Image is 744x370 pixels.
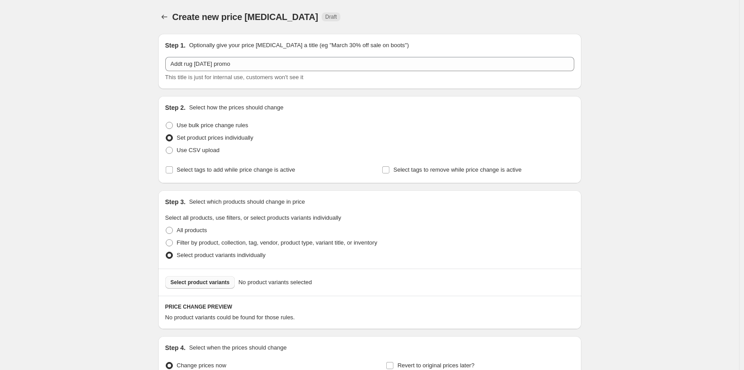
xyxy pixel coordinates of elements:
[189,103,283,112] p: Select how the prices should change
[177,166,295,173] span: Select tags to add while price change is active
[158,11,171,23] button: Price change jobs
[165,197,186,206] h2: Step 3.
[393,166,522,173] span: Select tags to remove while price change is active
[172,12,319,22] span: Create new price [MEDICAL_DATA]
[177,252,266,258] span: Select product variants individually
[165,343,186,352] h2: Step 4.
[189,197,305,206] p: Select which products should change in price
[325,13,337,20] span: Draft
[165,103,186,112] h2: Step 2.
[397,362,474,369] span: Revert to original prices later?
[177,227,207,233] span: All products
[177,239,377,246] span: Filter by product, collection, tag, vendor, product type, variant title, or inventory
[177,134,253,141] span: Set product prices individually
[165,303,574,310] h6: PRICE CHANGE PREVIEW
[165,41,186,50] h2: Step 1.
[165,57,574,71] input: 30% off holiday sale
[189,343,286,352] p: Select when the prices should change
[165,314,295,321] span: No product variants could be found for those rules.
[177,147,220,153] span: Use CSV upload
[177,122,248,129] span: Use bulk price change rules
[177,362,226,369] span: Change prices now
[189,41,409,50] p: Optionally give your price [MEDICAL_DATA] a title (eg "March 30% off sale on boots")
[165,214,341,221] span: Select all products, use filters, or select products variants individually
[171,279,230,286] span: Select product variants
[238,278,312,287] span: No product variants selected
[165,74,303,80] span: This title is just for internal use, customers won't see it
[165,276,235,289] button: Select product variants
